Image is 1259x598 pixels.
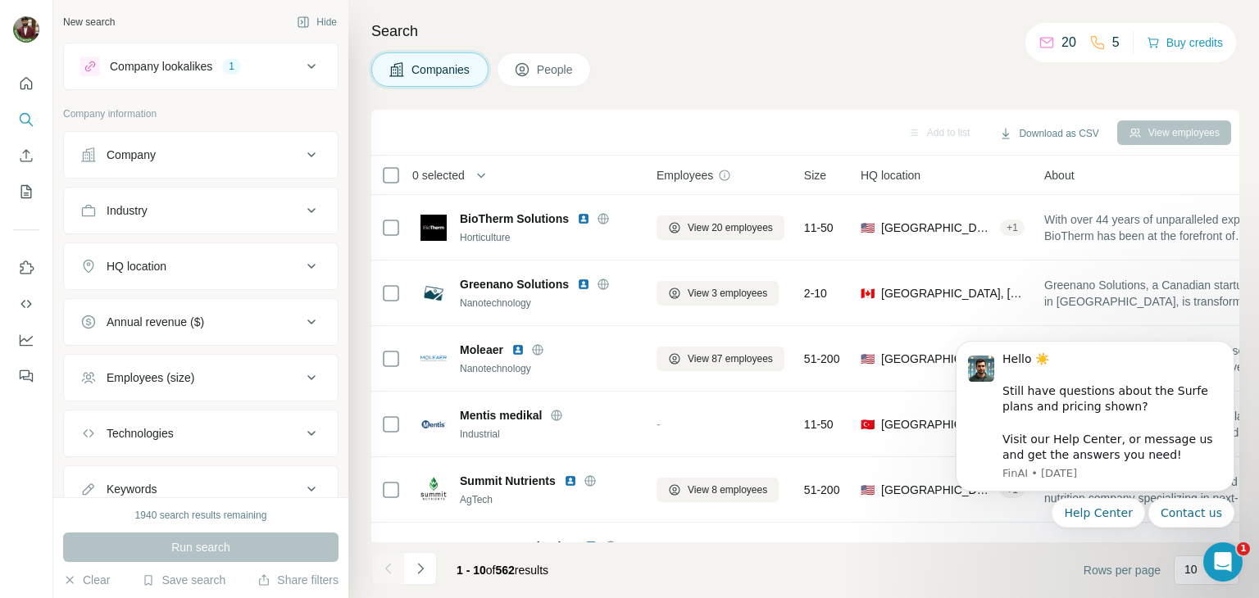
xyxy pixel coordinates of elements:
span: [GEOGRAPHIC_DATA], [GEOGRAPHIC_DATA] [881,285,1025,301]
span: People [537,61,575,78]
iframe: Intercom notifications message [931,287,1259,554]
span: View 20 employees [688,220,773,235]
div: 1940 search results remaining [135,508,267,523]
button: Use Surfe API [13,289,39,319]
div: Technologies [107,425,174,442]
span: View 87 employees [688,351,773,366]
span: results [457,564,548,577]
button: Save search [142,572,225,588]
span: About [1044,167,1075,183]
span: Greenano Solutions [460,276,569,292]
img: Logo of BioTherm Solutions [420,215,447,241]
span: 🇺🇸 [861,351,875,367]
span: 11-50 [804,220,834,236]
span: 51-200 [804,482,840,498]
img: Logo of Moleaer [420,356,447,361]
span: Companies [411,61,471,78]
img: Avatar [13,16,39,43]
span: of [486,564,496,577]
div: Annual revenue ($) [107,314,204,330]
div: Nanotechnology [460,296,637,310]
button: Keywords [64,469,338,509]
div: Industrial [460,427,637,442]
span: 11-50 [804,416,834,433]
img: Logo of Greenano Solutions [420,280,447,306]
button: Technologies [64,414,338,453]
img: Logo of INFUSION Technology [420,542,447,569]
img: LinkedIn logo [584,540,598,553]
button: Annual revenue ($) [64,302,338,342]
span: HQ location [861,167,920,183]
button: Buy credits [1147,31,1223,54]
img: Logo of Summit Nutrients [420,477,447,503]
span: 0 selected [412,167,465,183]
button: Use Surfe on LinkedIn [13,253,39,283]
img: LinkedIn logo [564,474,577,487]
iframe: Intercom live chat [1203,542,1243,582]
div: Company lookalikes [110,58,212,75]
button: Feedback [13,361,39,391]
img: Logo of Mentis medikal [420,411,447,437]
span: 1 - 10 [457,564,486,577]
button: HQ location [64,247,338,286]
span: 51-200 [804,351,840,367]
button: Employees (size) [64,358,338,397]
img: LinkedIn logo [577,212,590,225]
div: Employees (size) [107,369,194,386]
span: 2-10 [804,285,827,301]
div: Industry [107,202,148,219]
div: Horticulture [460,230,637,245]
p: 5 [1112,33,1120,52]
div: + 1 [1000,220,1025,235]
span: Moleaer [460,342,503,358]
span: [GEOGRAPHIC_DATA] [881,416,993,433]
span: [GEOGRAPHIC_DATA], [US_STATE] [881,351,993,367]
span: 🇺🇸 [861,482,875,498]
button: Industry [64,191,338,230]
span: Summit Nutrients [460,473,556,489]
button: View 87 employees [657,347,784,371]
span: Employees [657,167,713,183]
button: Quick start [13,69,39,98]
button: View 3 employees [657,281,779,306]
span: 🇺🇸 [861,220,875,236]
div: AgTech [460,492,637,507]
button: Share filters [257,572,339,588]
button: Company [64,135,338,174]
span: [GEOGRAPHIC_DATA], [US_STATE] [881,220,993,236]
span: 🇹🇷 [861,416,875,433]
p: 10 [1184,561,1198,578]
button: Navigate to next page [404,552,437,585]
button: Company lookalikes1 [64,47,338,86]
button: Dashboard [13,325,39,355]
span: Mentis medikal [460,407,542,424]
div: Nanotechnology [460,361,637,376]
p: 20 [1061,33,1076,52]
button: Enrich CSV [13,141,39,170]
button: Hide [285,10,348,34]
span: BioTherm Solutions [460,211,569,227]
button: Search [13,105,39,134]
button: View 20 employees [657,215,784,240]
span: 1 [1237,542,1250,555]
button: Clear [63,572,110,588]
span: Size [804,167,826,183]
button: View 8 employees [657,478,779,502]
div: New search [63,15,115,29]
div: Keywords [107,481,157,497]
span: INFUSION Technology [460,538,576,555]
img: LinkedIn logo [577,278,590,291]
div: HQ location [107,258,166,274]
button: Download as CSV [988,121,1110,146]
img: LinkedIn logo [511,343,525,356]
p: Company information [63,106,339,121]
span: [GEOGRAPHIC_DATA], [US_STATE] [881,482,993,498]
